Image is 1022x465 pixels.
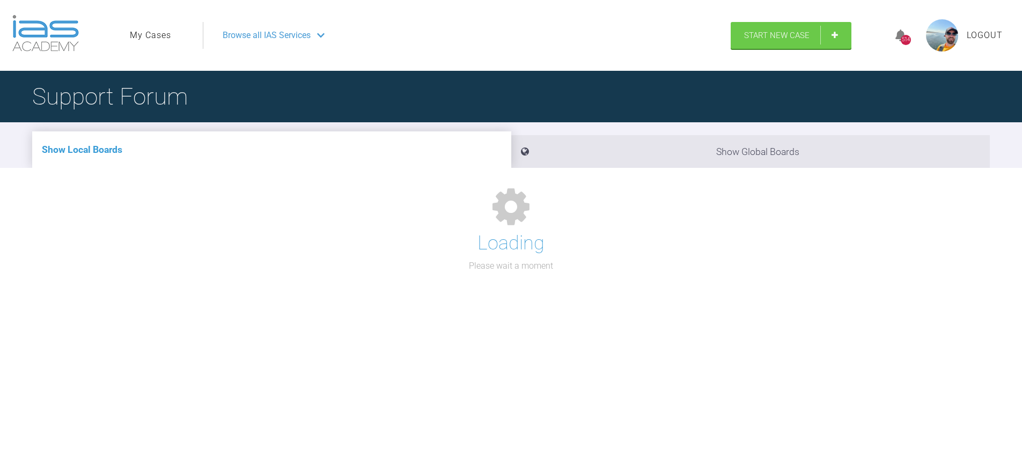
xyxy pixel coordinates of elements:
[32,131,511,168] li: Show Local Boards
[926,19,958,51] img: profile.png
[469,259,553,273] p: Please wait a moment
[901,35,911,45] div: 514
[744,31,810,40] span: Start New Case
[731,22,851,49] a: Start New Case
[967,28,1003,42] a: Logout
[130,28,171,42] a: My Cases
[477,228,545,259] h1: Loading
[12,15,79,51] img: logo-light.3e3ef733.png
[32,78,188,115] h1: Support Forum
[511,135,990,168] li: Show Global Boards
[223,28,311,42] span: Browse all IAS Services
